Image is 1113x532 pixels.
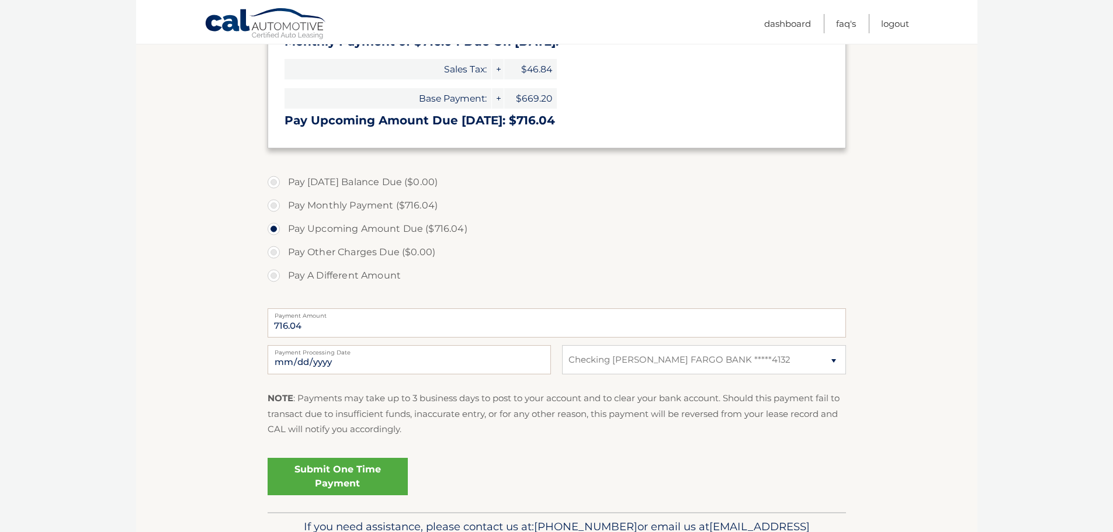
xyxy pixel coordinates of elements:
[492,59,504,79] span: +
[285,59,491,79] span: Sales Tax:
[268,345,551,354] label: Payment Processing Date
[268,391,846,437] p: : Payments may take up to 3 business days to post to your account and to clear your bank account....
[285,113,829,128] h3: Pay Upcoming Amount Due [DATE]: $716.04
[268,194,846,217] label: Pay Monthly Payment ($716.04)
[268,392,293,404] strong: NOTE
[268,217,846,241] label: Pay Upcoming Amount Due ($716.04)
[764,14,811,33] a: Dashboard
[204,8,327,41] a: Cal Automotive
[268,345,551,374] input: Payment Date
[492,88,504,109] span: +
[268,264,846,287] label: Pay A Different Amount
[268,308,846,338] input: Payment Amount
[268,458,408,495] a: Submit One Time Payment
[836,14,856,33] a: FAQ's
[268,171,846,194] label: Pay [DATE] Balance Due ($0.00)
[268,241,846,264] label: Pay Other Charges Due ($0.00)
[881,14,909,33] a: Logout
[504,59,557,79] span: $46.84
[285,88,491,109] span: Base Payment:
[504,88,557,109] span: $669.20
[268,308,846,318] label: Payment Amount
